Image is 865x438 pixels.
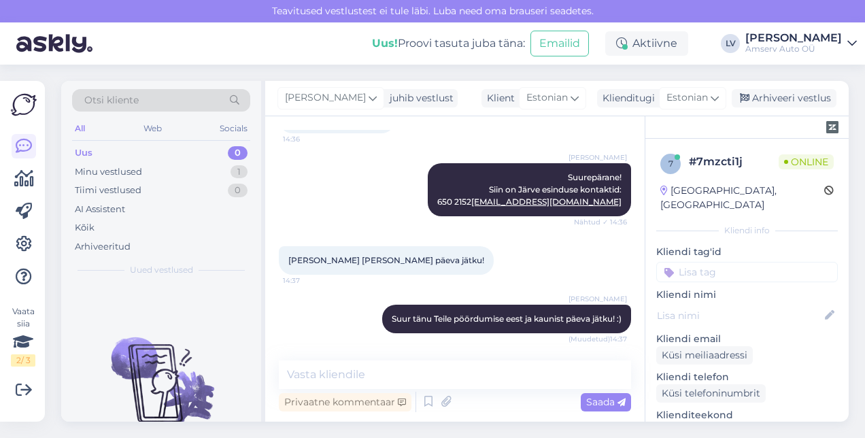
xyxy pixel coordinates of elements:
div: Küsi meiliaadressi [656,346,753,365]
div: Klienditugi [597,91,655,105]
div: Vaata siia [11,305,35,367]
span: [PERSON_NAME] [PERSON_NAME] päeva jätku! [288,255,484,265]
p: Kliendi nimi [656,288,838,302]
span: Saada [586,396,626,408]
div: Minu vestlused [75,165,142,179]
span: (Muudetud) 14:37 [569,334,627,344]
div: 0 [228,146,248,160]
span: Estonian [666,90,708,105]
span: Online [779,154,834,169]
div: Küsi telefoninumbrit [656,384,766,403]
div: LV [721,34,740,53]
img: zendesk [826,121,838,133]
button: Emailid [530,31,589,56]
div: [PERSON_NAME] [745,33,842,44]
img: No chats [61,313,261,435]
div: Web [141,120,165,137]
input: Lisa nimi [657,308,822,323]
div: Privaatne kommentaar [279,393,411,411]
span: Suurepärane! Siin on Järve esinduse kontaktid: 650 2152 [437,172,622,207]
div: Uus [75,146,92,160]
input: Lisa tag [656,262,838,282]
div: juhib vestlust [384,91,454,105]
span: Uued vestlused [130,264,193,276]
b: Uus! [372,37,398,50]
div: All [72,120,88,137]
span: [PERSON_NAME] [285,90,366,105]
div: Klient [481,91,515,105]
p: Klienditeekond [656,408,838,422]
div: Kõik [75,221,95,235]
span: 14:37 [283,275,334,286]
span: Suur tänu Teile pöördumise eest ja kaunist päeva jätku! :) [392,314,622,324]
p: Kliendi telefon [656,370,838,384]
div: Aktiivne [605,31,688,56]
div: AI Assistent [75,203,125,216]
div: Tiimi vestlused [75,184,141,197]
p: Kliendi email [656,332,838,346]
img: Askly Logo [11,92,37,118]
div: # 7mzcti1j [689,154,779,170]
span: 7 [668,158,673,169]
div: 0 [228,184,248,197]
div: Arhiveeri vestlus [732,89,836,107]
a: [PERSON_NAME]Amserv Auto OÜ [745,33,857,54]
span: Otsi kliente [84,93,139,107]
div: [GEOGRAPHIC_DATA], [GEOGRAPHIC_DATA] [660,184,824,212]
div: Amserv Auto OÜ [745,44,842,54]
span: [PERSON_NAME] [569,294,627,304]
div: 2 / 3 [11,354,35,367]
span: Estonian [526,90,568,105]
div: Proovi tasuta juba täna: [372,35,525,52]
span: Nähtud ✓ 14:36 [574,217,627,227]
p: Kliendi tag'id [656,245,838,259]
span: 14:36 [283,134,334,144]
div: Socials [217,120,250,137]
div: 1 [231,165,248,179]
div: Arhiveeritud [75,240,131,254]
span: [PERSON_NAME] [569,152,627,163]
div: Kliendi info [656,224,838,237]
a: [EMAIL_ADDRESS][DOMAIN_NAME] [471,197,622,207]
